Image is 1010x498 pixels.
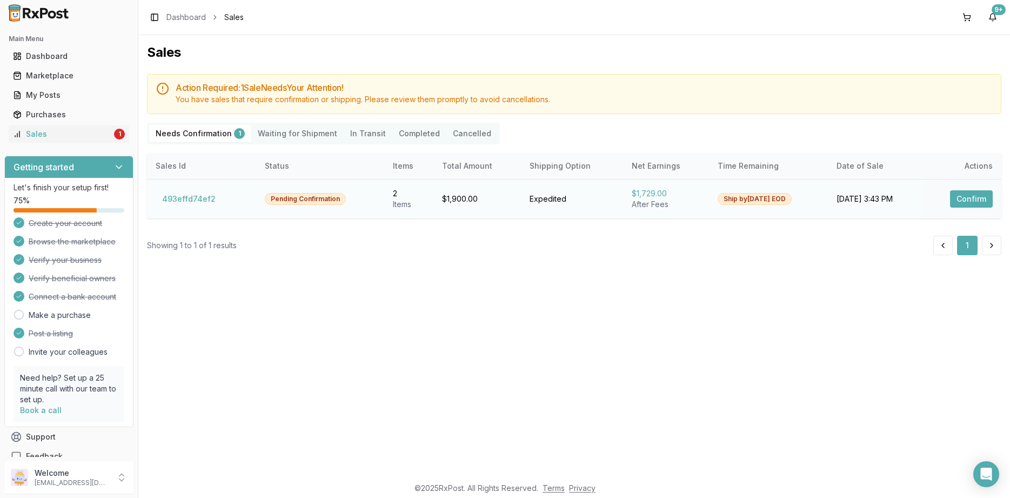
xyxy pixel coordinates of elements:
[718,193,792,205] div: Ship by [DATE] EOD
[166,12,206,23] a: Dashboard
[29,273,116,284] span: Verify beneficial owners
[4,87,133,104] button: My Posts
[147,153,256,179] th: Sales Id
[984,9,1001,26] button: 9+
[9,47,129,66] a: Dashboard
[176,94,992,105] div: You have sales that require confirmation or shipping. Please review them promptly to avoid cancel...
[166,12,244,23] nav: breadcrumb
[20,373,118,405] p: Need help? Set up a 25 minute call with our team to set up.
[521,153,623,179] th: Shipping Option
[384,153,433,179] th: Items
[4,427,133,447] button: Support
[950,190,993,208] button: Confirm
[632,199,700,210] div: After Fees
[13,90,125,101] div: My Posts
[4,48,133,65] button: Dashboard
[446,125,498,142] button: Cancelled
[176,83,992,92] h5: Action Required: 1 Sale Need s Your Attention!
[256,153,384,179] th: Status
[29,218,102,229] span: Create your account
[392,125,446,142] button: Completed
[35,479,110,487] p: [EMAIL_ADDRESS][DOMAIN_NAME]
[9,66,129,85] a: Marketplace
[924,153,1002,179] th: Actions
[14,182,124,193] p: Let's finish your setup first!
[14,161,74,174] h3: Getting started
[265,193,346,205] div: Pending Confirmation
[4,447,133,466] button: Feedback
[149,125,251,142] button: Needs Confirmation
[393,188,425,199] div: 2
[709,153,828,179] th: Time Remaining
[26,451,63,462] span: Feedback
[11,469,28,486] img: User avatar
[4,67,133,84] button: Marketplace
[29,255,102,265] span: Verify your business
[9,85,129,105] a: My Posts
[344,125,392,142] button: In Transit
[623,153,709,179] th: Net Earnings
[13,129,112,140] div: Sales
[9,35,129,43] h2: Main Menu
[9,105,129,124] a: Purchases
[29,347,108,357] a: Invite your colleagues
[251,125,344,142] button: Waiting for Shipment
[957,236,978,255] button: 1
[35,468,110,479] p: Welcome
[114,129,125,140] div: 1
[433,153,521,179] th: Total Amount
[543,483,565,493] a: Terms
[4,106,133,123] button: Purchases
[29,328,73,339] span: Post a listing
[992,4,1006,15] div: 9+
[147,240,237,251] div: Showing 1 to 1 of 1 results
[13,51,125,62] div: Dashboard
[393,199,425,210] div: Item s
[973,461,999,487] div: Open Intercom Messenger
[4,4,73,22] img: RxPost Logo
[234,128,245,139] div: 1
[9,124,129,144] a: Sales1
[20,406,62,415] a: Book a call
[569,483,596,493] a: Privacy
[29,310,91,321] a: Make a purchase
[14,195,30,206] span: 75 %
[442,194,513,204] div: $1,900.00
[29,291,116,302] span: Connect a bank account
[530,194,614,204] div: Expedited
[147,44,1001,61] h1: Sales
[13,70,125,81] div: Marketplace
[632,188,700,199] div: $1,729.00
[29,236,116,247] span: Browse the marketplace
[13,109,125,120] div: Purchases
[828,153,924,179] th: Date of Sale
[837,194,915,204] div: [DATE] 3:43 PM
[4,125,133,143] button: Sales1
[156,190,222,208] button: 493effd74ef2
[224,12,244,23] span: Sales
